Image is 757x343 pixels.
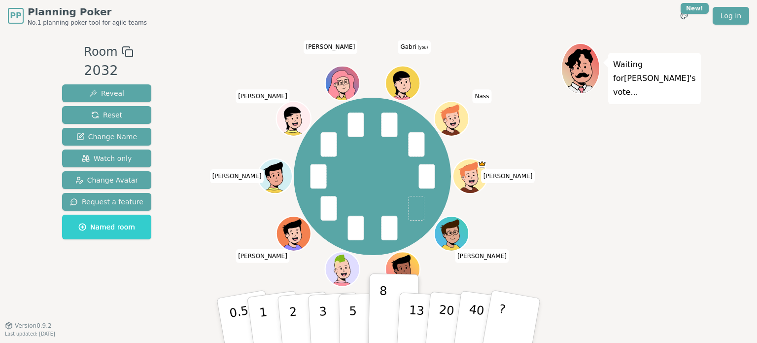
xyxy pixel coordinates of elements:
[398,40,430,54] span: Click to change your name
[675,7,693,25] button: New!
[28,19,147,27] span: No.1 planning poker tool for agile teams
[613,58,696,99] p: Waiting for [PERSON_NAME] 's vote...
[481,169,535,183] span: Click to change your name
[62,106,151,124] button: Reset
[416,45,428,50] span: (you)
[5,331,55,337] span: Last updated: [DATE]
[5,322,52,330] button: Version0.9.2
[386,67,419,100] button: Click to change your avatar
[78,222,135,232] span: Named room
[76,132,137,142] span: Change Name
[84,43,117,61] span: Room
[70,197,143,207] span: Request a feature
[236,249,290,263] span: Click to change your name
[478,160,486,169] span: silvia is the host
[8,5,147,27] a: PPPlanning PokerNo.1 planning poker tool for agile teams
[62,193,151,211] button: Request a feature
[62,84,151,102] button: Reveal
[84,61,133,81] div: 2032
[62,215,151,239] button: Named room
[82,153,132,163] span: Watch only
[236,89,290,103] span: Click to change your name
[91,110,122,120] span: Reset
[15,322,52,330] span: Version 0.9.2
[28,5,147,19] span: Planning Poker
[473,89,492,103] span: Click to change your name
[89,88,124,98] span: Reveal
[210,169,264,183] span: Click to change your name
[378,284,387,337] p: 8
[62,128,151,146] button: Change Name
[75,175,138,185] span: Change Avatar
[681,3,709,14] div: New!
[10,10,21,22] span: PP
[304,40,358,54] span: Click to change your name
[62,150,151,167] button: Watch only
[713,7,749,25] a: Log in
[62,171,151,189] button: Change Avatar
[455,249,509,263] span: Click to change your name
